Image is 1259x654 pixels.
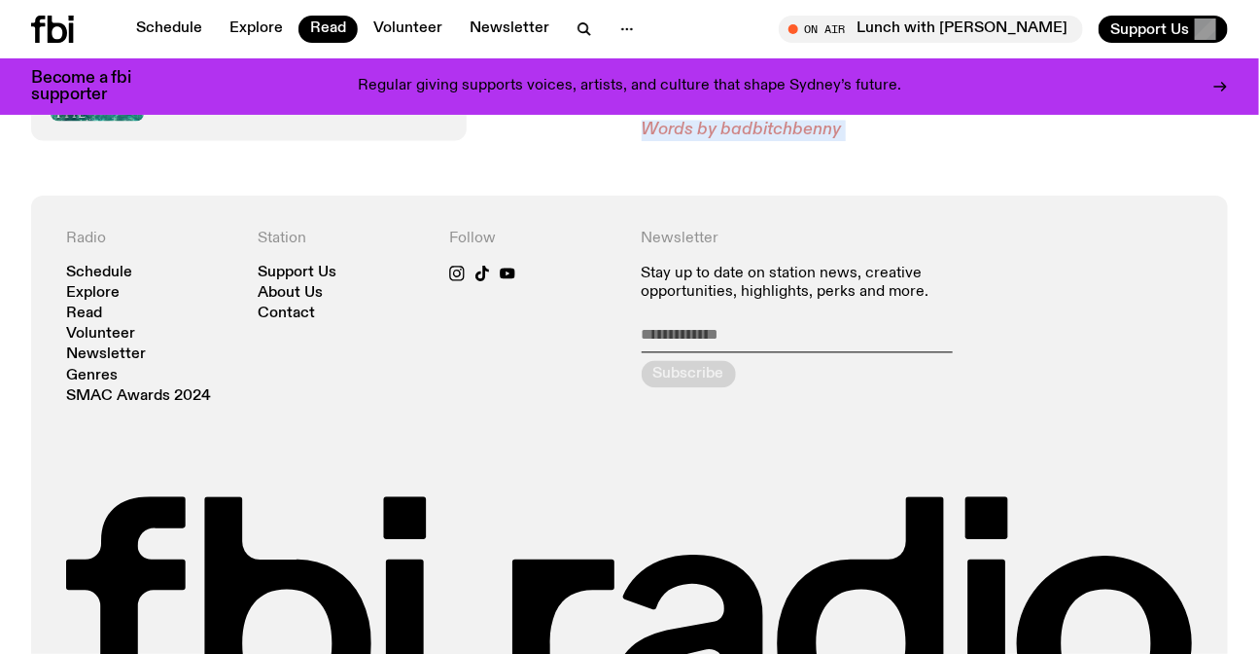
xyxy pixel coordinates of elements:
[449,231,617,249] h4: Follow
[66,389,211,404] a: SMAC Awards 2024
[66,369,118,383] a: Genres
[258,266,336,280] a: Support Us
[258,307,315,321] a: Contact
[1099,16,1228,43] button: Support Us
[66,347,146,362] a: Newsletter
[66,327,135,342] a: Volunteer
[362,16,454,43] a: Volunteer
[642,361,736,388] button: Subscribe
[258,286,323,301] a: About Us
[358,78,901,95] p: Regular giving supports voices, artists, and culture that shape Sydney’s future.
[66,286,120,301] a: Explore
[642,121,1202,142] p: Words by badbitchbenny
[298,16,358,43] a: Read
[258,231,426,249] h4: Station
[642,231,1001,249] h4: Newsletter
[779,16,1083,43] button: On AirLunch with [PERSON_NAME]
[1110,20,1189,38] span: Support Us
[124,16,214,43] a: Schedule
[642,266,1001,303] p: Stay up to date on station news, creative opportunities, highlights, perks and more.
[458,16,561,43] a: Newsletter
[66,307,102,321] a: Read
[66,231,234,249] h4: Radio
[218,16,295,43] a: Explore
[66,266,132,280] a: Schedule
[31,70,156,103] h3: Become a fbi supporter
